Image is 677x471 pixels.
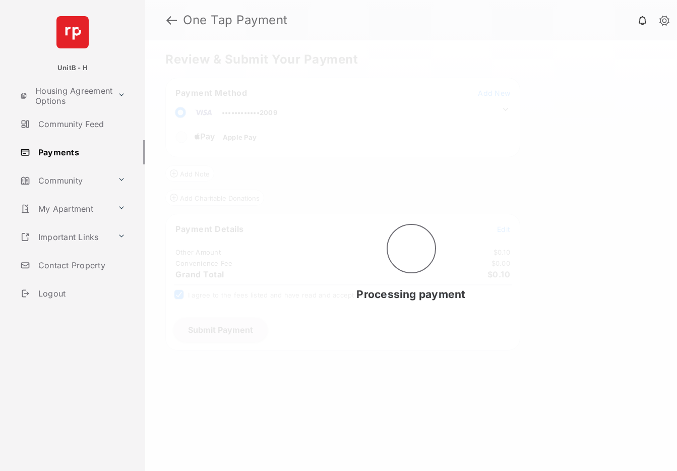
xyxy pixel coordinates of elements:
[57,63,88,73] p: UnitB - H
[16,84,113,108] a: Housing Agreement Options
[16,197,113,221] a: My Apartment
[16,253,145,277] a: Contact Property
[356,288,465,301] span: Processing payment
[16,225,113,249] a: Important Links
[183,14,288,26] strong: One Tap Payment
[16,281,145,306] a: Logout
[56,16,89,48] img: svg+xml;base64,PHN2ZyB4bWxucz0iaHR0cDovL3d3dy53My5vcmcvMjAwMC9zdmciIHdpZHRoPSI2NCIgaGVpZ2h0PSI2NC...
[16,168,113,193] a: Community
[16,140,145,164] a: Payments
[16,112,145,136] a: Community Feed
